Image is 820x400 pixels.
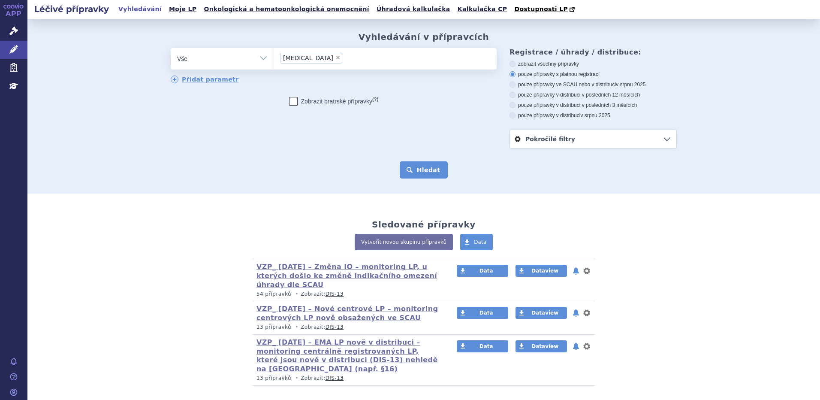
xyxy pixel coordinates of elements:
a: VZP_ [DATE] – Nové centrové LP – monitoring centrových LP nově obsažených ve SCAU [256,305,438,322]
a: Dostupnosti LP [512,3,579,15]
i: • [293,375,301,382]
a: Dataview [516,340,567,352]
a: Vytvořit novou skupinu přípravků [355,234,453,250]
a: Data [457,265,508,277]
p: Zobrazit: [256,324,440,331]
span: Data [479,268,493,274]
h3: Registrace / úhrady / distribuce: [509,48,677,56]
button: notifikace [572,266,580,276]
span: Dostupnosti LP [514,6,568,12]
span: Data [479,343,493,349]
button: nastavení [582,266,591,276]
a: Pokročilé filtry [510,130,676,148]
button: Hledat [400,161,448,179]
p: Zobrazit: [256,291,440,298]
label: pouze přípravky v distribuci [509,112,677,119]
a: Data [457,340,508,352]
h2: Sledované přípravky [372,219,476,230]
a: Dataview [516,265,567,277]
button: nastavení [582,341,591,352]
a: Onkologická a hematoonkologická onemocnění [201,3,372,15]
input: [MEDICAL_DATA] [345,52,386,63]
label: pouze přípravky s platnou registrací [509,71,677,78]
h2: Léčivé přípravky [27,3,116,15]
span: Data [474,239,486,245]
span: × [335,55,341,60]
label: pouze přípravky ve SCAU nebo v distribuci [509,81,677,88]
span: Data [479,310,493,316]
span: Dataview [531,343,558,349]
a: VZP_ [DATE] – Změna IO – monitoring LP, u kterých došlo ke změně indikačního omezení úhrady dle SCAU [256,263,437,289]
label: pouze přípravky v distribuci v posledních 3 měsících [509,102,677,109]
span: 13 přípravků [256,375,291,381]
a: Úhradová kalkulačka [374,3,453,15]
span: v srpnu 2025 [580,112,610,118]
a: Vyhledávání [116,3,164,15]
i: • [293,291,301,298]
a: DIS-13 [326,291,344,297]
span: [MEDICAL_DATA] [283,55,333,61]
label: zobrazit všechny přípravky [509,61,677,67]
a: DIS-13 [326,375,344,381]
button: notifikace [572,341,580,352]
span: 54 přípravků [256,291,291,297]
button: notifikace [572,308,580,318]
a: Přidat parametr [171,76,239,83]
span: Dataview [531,268,558,274]
label: Zobrazit bratrské přípravky [289,97,379,106]
a: VZP_ [DATE] – EMA LP nově v distribuci – monitoring centrálně registrovaných LP, které jsou nově ... [256,338,438,373]
i: • [293,324,301,331]
h2: Vyhledávání v přípravcích [359,32,489,42]
p: Zobrazit: [256,375,440,382]
span: 13 přípravků [256,324,291,330]
span: Dataview [531,310,558,316]
a: Data [460,234,493,250]
label: pouze přípravky v distribuci v posledních 12 měsících [509,91,677,98]
a: Data [457,307,508,319]
a: DIS-13 [326,324,344,330]
a: Moje LP [166,3,199,15]
a: Dataview [516,307,567,319]
span: v srpnu 2025 [616,82,645,88]
abbr: (?) [372,97,378,102]
a: Kalkulačka CP [455,3,510,15]
button: nastavení [582,308,591,318]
